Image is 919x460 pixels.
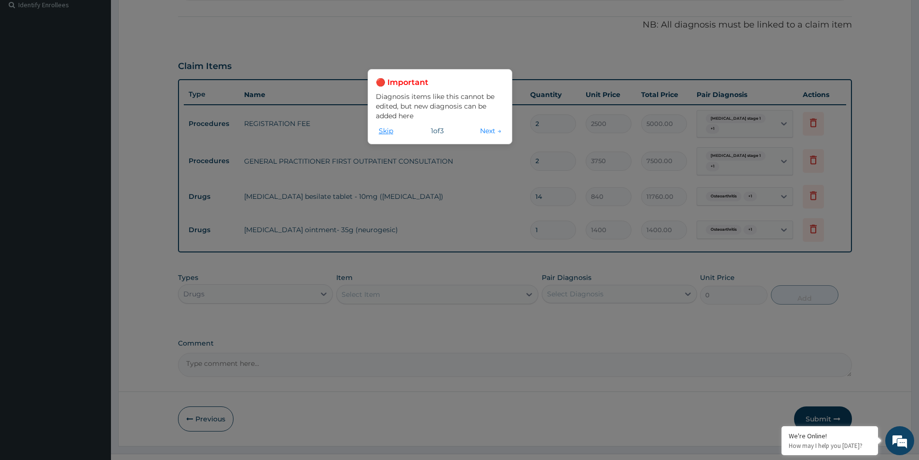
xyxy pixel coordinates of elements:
[376,125,396,136] button: Skip
[56,122,133,219] span: We're online!
[5,264,184,297] textarea: Type your message and hit 'Enter'
[376,77,504,88] h3: 🔴 Important
[477,125,504,136] button: Next →
[376,92,504,121] p: Diagnosis items like this cannot be edited, but new diagnosis can be added here
[18,48,39,72] img: d_794563401_company_1708531726252_794563401
[431,126,444,136] span: 1 of 3
[789,442,871,450] p: How may I help you today?
[789,432,871,440] div: We're Online!
[50,54,162,67] div: Chat with us now
[158,5,181,28] div: Minimize live chat window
